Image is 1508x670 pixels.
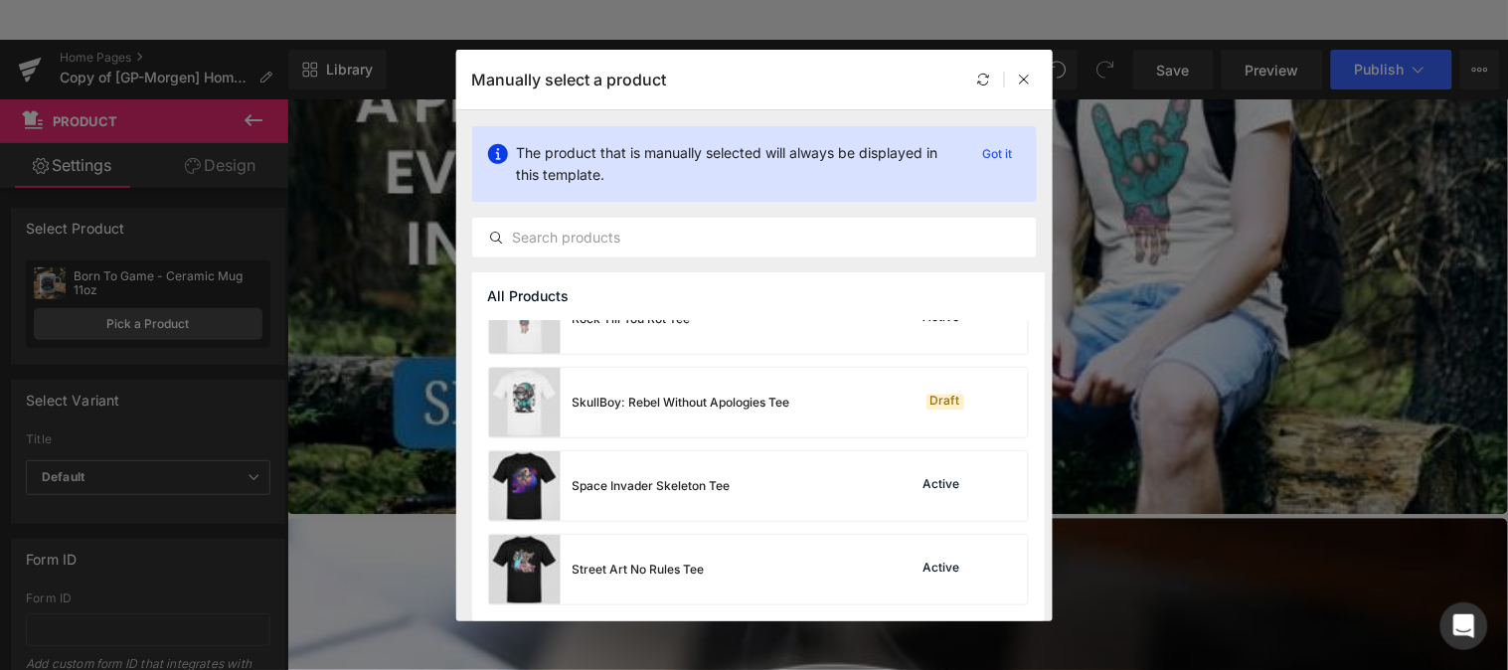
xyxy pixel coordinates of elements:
[489,535,561,604] img: product-img
[573,477,731,495] div: Space Invader Skeleton Tee
[926,395,964,411] div: Draft
[473,226,1036,250] input: Search products
[489,451,561,521] img: product-img
[920,562,964,578] div: Active
[472,70,667,89] p: Manually select a product
[975,142,1021,166] p: Got it
[472,273,1045,321] div: All Products
[573,394,790,412] div: SkullBoy: Rebel Without Apologies Tee
[517,142,959,186] p: The product that is manually selected will always be displayed in this template.
[489,368,561,437] img: product-img
[1440,602,1488,650] div: Open Intercom Messenger
[573,561,705,579] div: Street Art No Rules Tee
[920,478,964,494] div: Active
